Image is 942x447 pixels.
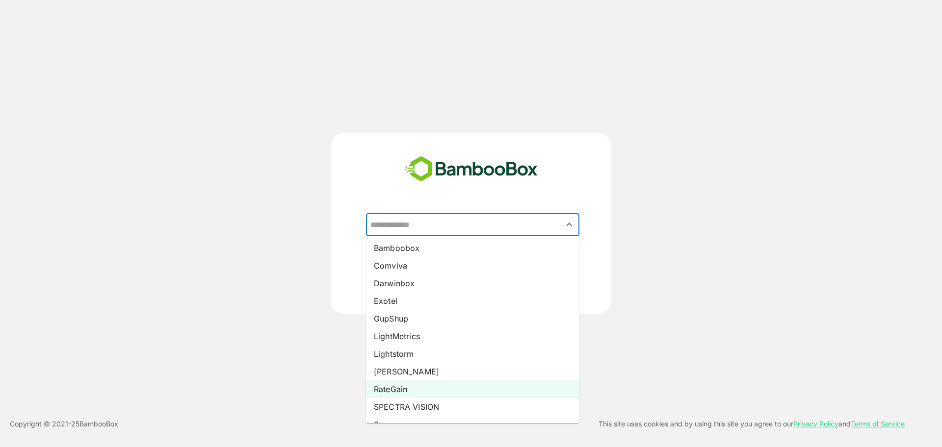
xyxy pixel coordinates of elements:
li: [PERSON_NAME] [366,363,579,380]
li: LightMetrics [366,327,579,345]
img: bamboobox [399,153,543,185]
p: This site uses cookies and by using this site you agree to our and [599,418,905,430]
li: Darwinbox [366,274,579,292]
li: Bamboobox [366,239,579,257]
li: SPECTRA VISION [366,398,579,416]
p: Copyright © 2021- 25 BambooBox [10,418,118,430]
li: Comviva [366,257,579,274]
li: RateGain [366,380,579,398]
li: Lightstorm [366,345,579,363]
a: Terms of Service [851,420,905,428]
li: GupShup [366,310,579,327]
li: Exotel [366,292,579,310]
li: Syngene [366,416,579,433]
button: Close [563,218,576,231]
a: Privacy Policy [793,420,838,428]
